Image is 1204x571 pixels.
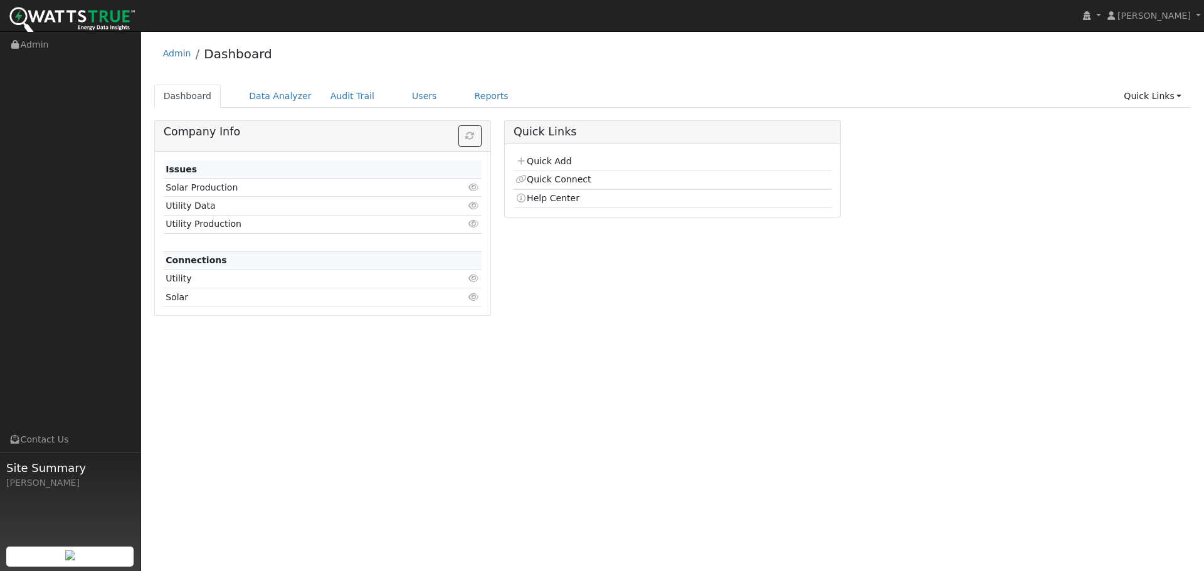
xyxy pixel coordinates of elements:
[515,193,579,203] a: Help Center
[403,85,446,108] a: Users
[321,85,384,108] a: Audit Trail
[240,85,321,108] a: Data Analyzer
[164,215,430,233] td: Utility Production
[1117,11,1191,21] span: [PERSON_NAME]
[9,7,135,35] img: WattsTrue
[6,459,134,476] span: Site Summary
[164,179,430,197] td: Solar Production
[1114,85,1191,108] a: Quick Links
[6,476,134,490] div: [PERSON_NAME]
[468,219,480,228] i: Click to view
[204,46,272,61] a: Dashboard
[163,48,191,58] a: Admin
[514,125,832,139] h5: Quick Links
[465,85,518,108] a: Reports
[65,550,75,560] img: retrieve
[468,183,480,192] i: Click to view
[166,255,227,265] strong: Connections
[515,156,571,166] a: Quick Add
[468,293,480,301] i: Click to view
[166,164,197,174] strong: Issues
[468,274,480,283] i: Click to view
[164,270,430,288] td: Utility
[154,85,221,108] a: Dashboard
[164,197,430,215] td: Utility Data
[515,174,591,184] a: Quick Connect
[468,201,480,210] i: Click to view
[164,288,430,306] td: Solar
[164,125,482,139] h5: Company Info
